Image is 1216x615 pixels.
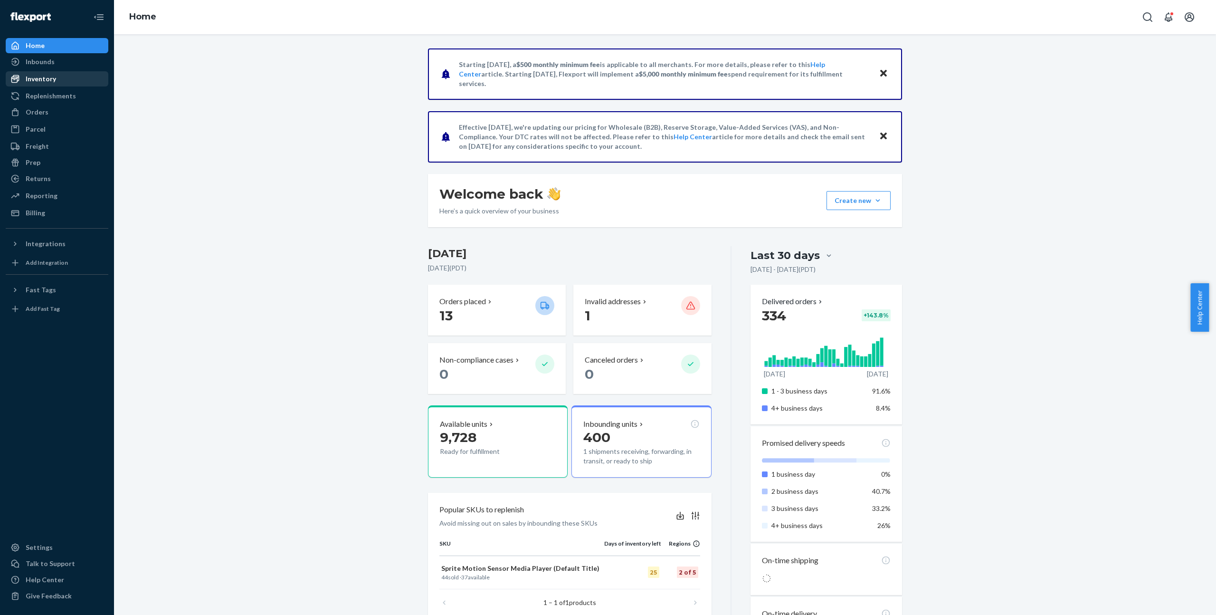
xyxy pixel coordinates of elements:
[771,404,865,413] p: 4+ business days
[441,574,448,581] span: 44
[439,307,453,324] span: 13
[583,429,610,445] span: 400
[26,305,60,313] div: Add Fast Tag
[122,3,164,31] ol: breadcrumbs
[441,564,602,573] p: Sprite Motion Sensor Media Player (Default Title)
[1138,8,1157,27] button: Open Search Box
[604,539,661,556] th: Days of inventory left
[6,188,108,203] a: Reporting
[129,11,156,22] a: Home
[26,107,48,117] div: Orders
[26,57,55,67] div: Inbounds
[648,567,659,578] div: 25
[26,174,51,183] div: Returns
[89,8,108,27] button: Close Navigation
[881,470,891,478] span: 0%
[6,54,108,69] a: Inbounds
[771,386,865,396] p: 1 - 3 business days
[1159,8,1178,27] button: Open notifications
[516,60,600,68] span: $500 monthly minimum fee
[428,246,712,261] h3: [DATE]
[440,429,476,445] span: 9,728
[565,598,569,606] span: 1
[862,309,891,321] div: + 143.8 %
[459,60,870,88] p: Starting [DATE], a is applicable to all merchants. For more details, please refer to this article...
[6,155,108,170] a: Prep
[6,301,108,317] a: Add Fast Tag
[26,158,40,167] div: Prep
[677,567,698,578] div: 2 of 5
[6,556,108,571] a: Talk to Support
[872,487,891,495] span: 40.7%
[6,139,108,154] a: Freight
[26,125,46,134] div: Parcel
[6,572,108,587] a: Help Center
[762,555,818,566] p: On-time shipping
[543,598,596,607] p: 1 – 1 of products
[10,12,51,22] img: Flexport logo
[439,296,486,307] p: Orders placed
[585,296,641,307] p: Invalid addresses
[26,559,75,568] div: Talk to Support
[877,130,890,144] button: Close
[6,282,108,298] button: Fast Tags
[428,285,566,336] button: Orders placed 13
[762,438,845,449] p: Promised delivery speeds
[674,133,712,141] a: Help Center
[6,588,108,604] button: Give Feedback
[26,142,49,151] div: Freight
[26,285,56,295] div: Fast Tags
[428,405,568,478] button: Available units9,728Ready for fulfillment
[26,259,68,267] div: Add Integration
[877,521,891,529] span: 26%
[6,540,108,555] a: Settings
[26,74,56,84] div: Inventory
[583,447,699,466] p: 1 shipments receiving, forwarding, in transit, or ready to ship
[26,41,45,50] div: Home
[876,404,891,412] span: 8.4%
[762,296,824,307] button: Delivered orders
[661,539,700,548] div: Regions
[6,105,108,120] a: Orders
[441,573,602,581] p: sold · available
[771,504,865,513] p: 3 business days
[428,343,566,394] button: Non-compliance cases 0
[771,470,865,479] p: 1 business day
[440,419,487,430] p: Available units
[6,71,108,86] a: Inventory
[439,366,448,382] span: 0
[872,387,891,395] span: 91.6%
[826,191,891,210] button: Create new
[26,239,66,249] div: Integrations
[439,355,513,365] p: Non-compliance cases
[6,171,108,186] a: Returns
[764,369,785,379] p: [DATE]
[877,67,890,81] button: Close
[1190,283,1209,332] button: Help Center
[583,419,637,430] p: Inbounding units
[573,343,711,394] button: Canceled orders 0
[6,205,108,221] a: Billing
[26,543,53,552] div: Settings
[771,487,865,496] p: 2 business days
[6,38,108,53] a: Home
[585,366,594,382] span: 0
[1180,8,1199,27] button: Open account menu
[26,91,76,101] div: Replenishments
[872,504,891,512] span: 33.2%
[750,265,816,274] p: [DATE] - [DATE] ( PDT )
[439,185,560,202] h1: Welcome back
[6,255,108,270] a: Add Integration
[439,504,524,515] p: Popular SKUs to replenish
[867,369,888,379] p: [DATE]
[547,187,560,201] img: hand-wave emoji
[771,521,865,530] p: 4+ business days
[439,519,598,528] p: Avoid missing out on sales by inbounding these SKUs
[750,248,820,263] div: Last 30 days
[585,355,638,365] p: Canceled orders
[428,263,712,273] p: [DATE] ( PDT )
[6,236,108,251] button: Integrations
[6,88,108,104] a: Replenishments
